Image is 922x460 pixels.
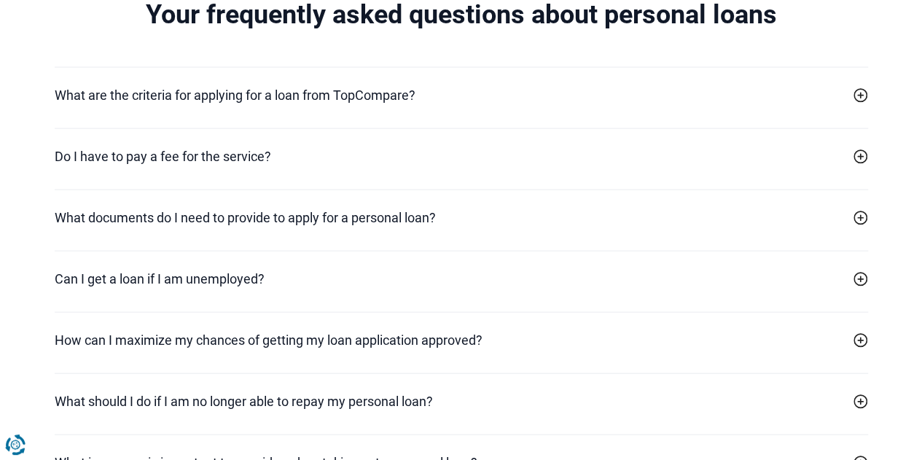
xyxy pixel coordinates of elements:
[55,394,433,409] font: What should I do if I am no longer able to repay my personal loan?
[55,391,868,411] a: What should I do if I am no longer able to repay my personal loan?
[55,147,868,166] a: Do I have to pay a fee for the service?
[55,208,868,227] a: What documents do I need to provide to apply for a personal loan?
[55,85,868,105] a: What are the criteria for applying for a loan from TopCompare?
[55,149,271,164] font: Do I have to pay a fee for the service?
[55,271,265,286] font: Can I get a loan if I am unemployed?
[55,210,436,225] font: What documents do I need to provide to apply for a personal loan?
[55,269,868,289] a: Can I get a loan if I am unemployed?
[55,87,415,103] font: What are the criteria for applying for a loan from TopCompare?
[55,330,868,350] a: How can I maximize my chances of getting my loan application approved?
[55,332,483,348] font: How can I maximize my chances of getting my loan application approved?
